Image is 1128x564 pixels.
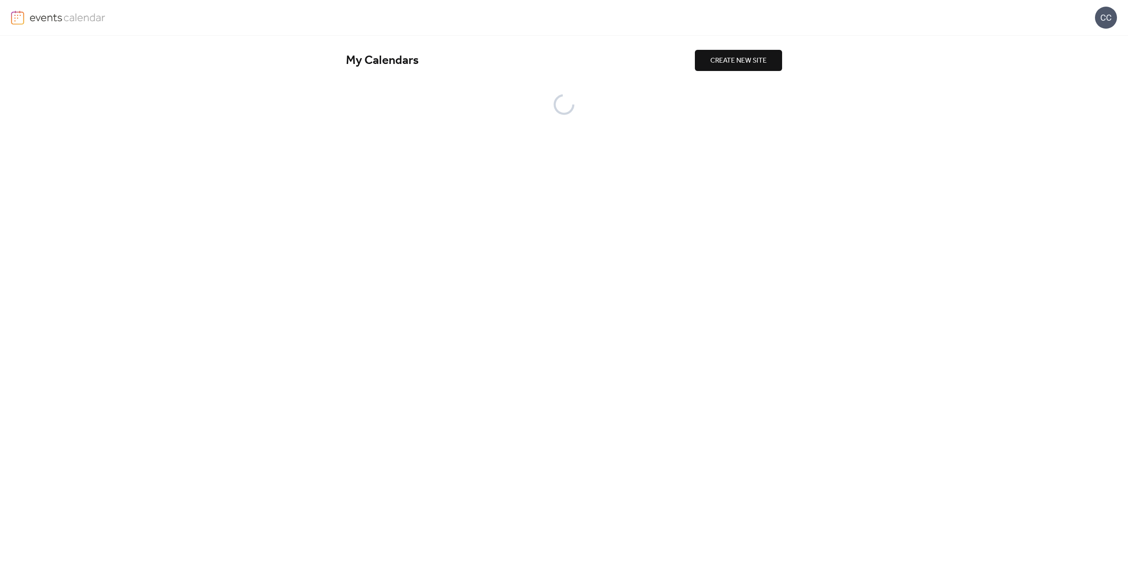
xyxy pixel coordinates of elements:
span: CREATE NEW SITE [710,56,767,66]
img: logo-type [30,11,106,24]
div: My Calendars [346,53,695,68]
button: CREATE NEW SITE [695,50,782,71]
div: CC [1095,7,1117,29]
img: logo [11,11,24,25]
